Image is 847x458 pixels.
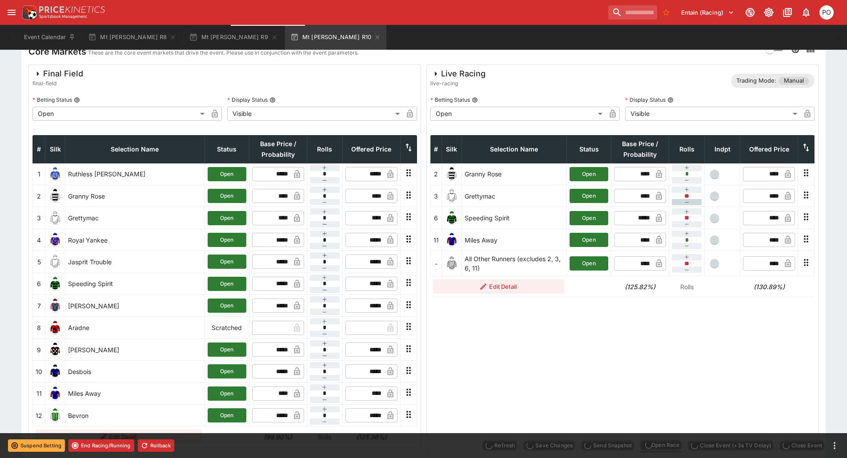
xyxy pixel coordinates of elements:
[33,229,45,251] td: 4
[743,282,795,291] h6: (130.89%)
[68,439,134,452] button: End Racing/Running
[567,135,611,163] th: Status
[208,277,246,291] button: Open
[48,211,62,225] img: runner 3
[48,408,62,422] img: runner 12
[829,440,840,451] button: more
[462,207,567,229] td: Speeding Spirit
[445,256,459,271] img: blank-silk.png
[445,167,459,181] img: runner 2
[345,432,397,442] h6: (125.36%)
[36,430,202,444] button: Edit Detail
[227,107,402,121] div: Visible
[19,25,81,50] button: Event Calendar
[33,185,45,207] td: 2
[48,255,62,269] img: runner 5
[570,211,608,225] button: Open
[472,97,478,103] button: Betting Status
[570,233,608,247] button: Open
[669,135,705,163] th: Rolls
[65,251,205,273] td: Jasprit Trouble
[33,382,45,404] td: 11
[208,343,246,357] button: Open
[445,233,459,247] img: runner 11
[65,361,205,382] td: Desbois
[208,386,246,401] button: Open
[33,135,45,163] th: #
[462,163,567,185] td: Granny Rose
[208,364,246,378] button: Open
[208,299,246,313] button: Open
[65,317,205,339] td: Aradne
[817,3,836,22] button: Philip OConnor
[570,189,608,203] button: Open
[208,408,246,422] button: Open
[430,79,486,88] span: live-racing
[208,323,246,332] p: Scratched
[184,25,283,50] button: Mt [PERSON_NAME] R9
[430,229,442,251] td: 11
[430,163,442,185] td: 2
[430,185,442,207] td: 3
[611,135,669,163] th: Base Price / Probability
[208,233,246,247] button: Open
[33,295,45,317] td: 7
[65,163,205,185] td: Ruthless [PERSON_NAME]
[433,279,564,294] button: Edit Detail
[32,68,83,79] div: Final Field
[205,135,249,163] th: Status
[32,107,208,121] div: Open
[430,207,442,229] td: 6
[33,207,45,229] td: 3
[65,273,205,295] td: Speeding Spirit
[65,229,205,251] td: Royal Yankee
[33,251,45,273] td: 5
[779,76,809,85] span: Manual
[4,4,20,20] button: open drawer
[48,321,62,335] img: runner 8
[445,189,459,203] img: runner 3
[48,343,62,357] img: runner 9
[462,135,567,163] th: Selection Name
[430,96,470,104] p: Betting Status
[736,76,776,85] p: Trading Mode:
[761,4,777,20] button: Toggle light/dark mode
[8,439,65,452] button: Suspend Betting
[88,48,359,57] p: These are the core event markets that drive the event. Please use in conjunction with the event p...
[430,107,606,121] div: Open
[39,15,87,19] img: Sportsbook Management
[462,229,567,251] td: Miles Away
[445,211,459,225] img: runner 6
[309,432,340,442] p: Rolls
[208,167,246,181] button: Open
[208,211,246,225] button: Open
[33,317,45,339] td: 8
[705,135,740,163] th: Independent
[32,96,72,104] p: Betting Status
[208,255,246,269] button: Open
[48,233,62,247] img: runner 4
[20,4,37,21] img: PriceKinetics Logo
[249,135,307,163] th: Base Price / Probability
[819,5,834,20] div: Philip OConnor
[65,382,205,404] td: Miles Away
[65,207,205,229] td: Grettymac
[307,135,342,163] th: Rolls
[462,251,567,276] td: All Other Runners (excludes 2, 3, 6, 11)
[269,97,276,103] button: Display Status
[676,5,739,20] button: Select Tenant
[33,273,45,295] td: 6
[45,135,65,163] th: Silk
[639,439,683,451] div: split button
[208,189,246,203] button: Open
[430,68,486,79] div: Live Racing
[48,299,62,313] img: runner 7
[740,135,798,163] th: Offered Price
[227,96,268,104] p: Display Status
[625,96,666,104] p: Display Status
[138,439,174,452] button: Rollback
[33,339,45,360] td: 9
[65,135,205,163] th: Selection Name
[570,256,608,271] button: Open
[65,404,205,426] td: Bevron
